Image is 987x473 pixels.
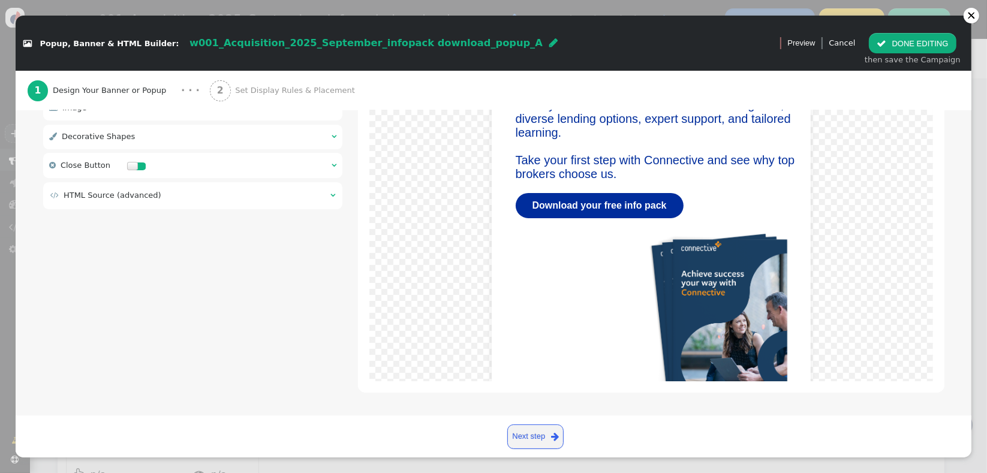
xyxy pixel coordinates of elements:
[40,39,179,48] span: Popup, Banner & HTML Builder:
[61,161,110,170] span: Close Button
[49,132,57,140] span: 
[549,38,558,47] span: 
[865,54,961,66] div: then save the Campaign
[787,37,815,49] span: Preview
[23,40,32,47] span: 
[869,33,956,53] button: DONE EDITING
[34,85,41,96] b: 1
[210,71,380,110] a: 2 Set Display Rules & Placement
[551,430,559,444] span: 
[189,37,543,49] span: w001_Acquisition_2025_September_infopack download_popup_A
[516,193,684,218] a: Download your free info pack
[642,224,799,404] img: Image
[532,200,667,210] font: Download your free info pack
[877,39,886,48] span: 
[49,161,56,169] span: 
[787,33,815,53] a: Preview
[330,191,335,199] span: 
[62,132,135,141] span: Decorative Shapes
[332,132,336,140] span: 
[217,85,224,96] b: 2
[64,191,161,200] span: HTML Source (advanced)
[507,424,564,449] a: Next step
[829,38,855,47] a: Cancel
[50,191,59,199] span: 
[181,83,200,98] div: · · ·
[28,71,210,110] a: 1 Design Your Banner or Popup · · ·
[53,85,171,97] span: Design Your Banner or Popup
[235,85,359,97] span: Set Display Rules & Placement
[332,161,336,169] span: 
